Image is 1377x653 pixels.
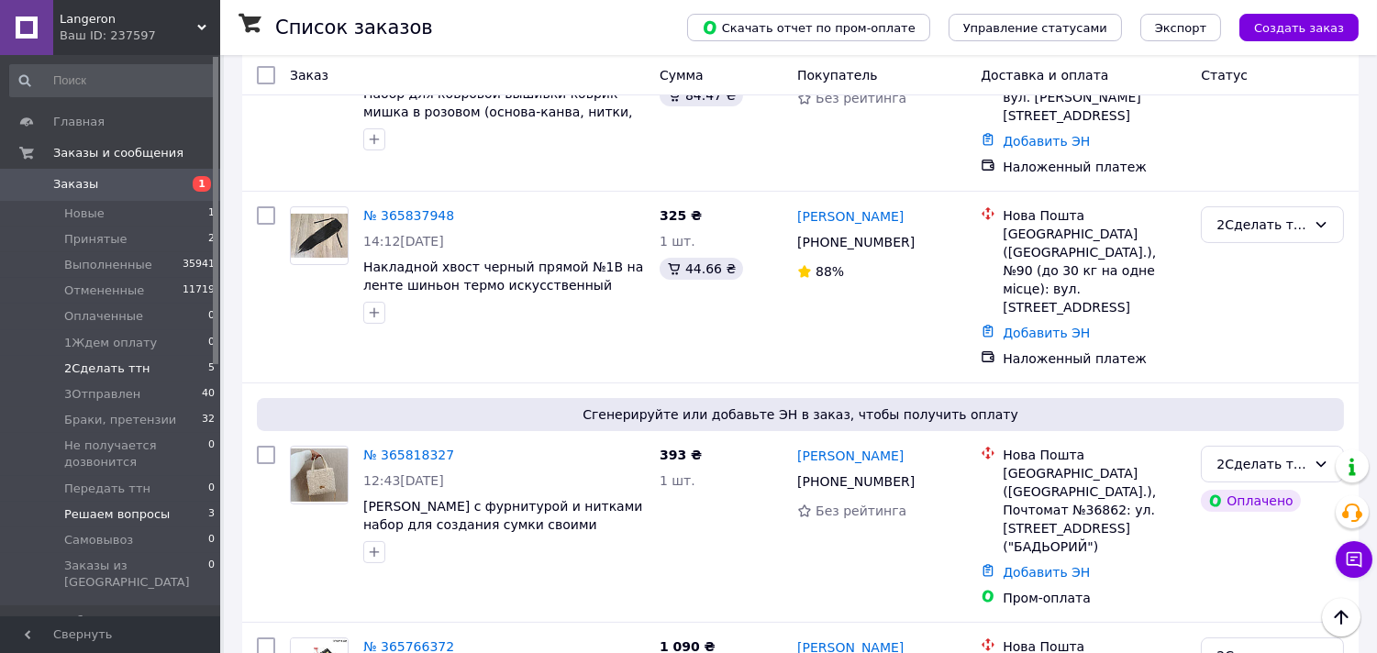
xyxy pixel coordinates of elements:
span: 393 ₴ [660,448,702,462]
a: № 365818327 [363,448,454,462]
button: Экспорт [1140,14,1221,41]
span: 3Отправлен [64,386,140,403]
span: Самовывоз [64,532,133,548]
div: Наложенный платеж [1003,349,1186,368]
div: 84.47 ₴ [660,84,743,106]
div: Нова Пошта [1003,446,1186,464]
span: Выполненные [64,257,152,273]
span: 5 [208,360,215,377]
div: Наложенный платеж [1003,158,1186,176]
div: Пром-оплата [1003,589,1186,607]
span: [PHONE_NUMBER] [797,235,915,249]
div: [GEOGRAPHIC_DATA] ([GEOGRAPHIC_DATA].), №90 (до 30 кг на одне місце): вул. [STREET_ADDRESS] [1003,225,1186,316]
span: Отмененные [64,282,144,299]
span: Браки, претензии [64,412,176,428]
span: Заказ [290,68,328,83]
span: Оплаченные [64,308,143,325]
a: [PERSON_NAME] с фурнитурой и нитками набор для создания сумки своими руками бежевый светлый [363,499,642,550]
span: Доставка и оплата [981,68,1108,83]
span: 325 ₴ [660,208,702,223]
span: 0 [208,437,215,470]
span: Сообщения [53,613,125,629]
a: [PERSON_NAME] [797,207,904,226]
span: Без рейтинга [816,91,906,105]
button: Чат с покупателем [1336,541,1372,578]
div: Оплачено [1201,490,1300,512]
a: [PERSON_NAME] [797,447,904,465]
button: Управление статусами [949,14,1122,41]
span: Заказы [53,176,98,193]
input: Поиск [9,64,217,97]
span: 40 [202,386,215,403]
span: 0 [208,481,215,497]
span: 2Сделать ттн [64,360,150,377]
span: 11719 [183,282,215,299]
span: Сгенерируйте или добавьте ЭН в заказ, чтобы получить оплату [264,405,1337,424]
span: Заказы из [GEOGRAPHIC_DATA] [64,558,208,591]
a: Набор для ковровой вышивки коврик мишка в розовом (основа-канва, нитки, крючок для ковровой вышивки) [363,86,633,138]
h1: Список заказов [275,17,433,39]
a: Добавить ЭН [1003,326,1090,340]
a: Создать заказ [1221,19,1359,34]
img: Фото товару [291,448,348,502]
div: 2Сделать ттн [1216,215,1306,235]
div: 2Сделать ттн [1216,454,1306,474]
span: 0 [208,558,215,591]
span: Langeron [60,11,197,28]
button: Создать заказ [1239,14,1359,41]
button: Наверх [1322,598,1360,636]
span: 0 [208,308,215,325]
span: Заказы и сообщения [53,145,183,161]
span: 88% [816,264,844,279]
a: Добавить ЭН [1003,565,1090,580]
a: Фото товару [290,446,349,504]
span: Скачать отчет по пром-оплате [702,19,916,36]
span: [PHONE_NUMBER] [797,474,915,489]
img: Фото товару [291,214,348,258]
span: 1 шт. [660,473,695,488]
span: 1Ждем оплату [64,335,157,351]
span: Главная [53,114,105,130]
span: 0 [208,532,215,548]
span: Решаем вопросы [64,506,170,523]
a: Фото товару [290,206,349,265]
span: Создать заказ [1254,21,1344,35]
span: Сумма [660,68,704,83]
span: Покупатель [797,68,878,83]
button: Скачать отчет по пром-оплате [687,14,930,41]
span: Статус [1201,68,1248,83]
span: 1 [208,205,215,222]
span: Принятые [64,231,128,248]
a: № 365837948 [363,208,454,223]
a: Добавить ЭН [1003,134,1090,149]
span: Управление статусами [963,21,1107,35]
span: Не получается дозвонится [64,437,208,470]
span: 1 [193,176,211,192]
span: Без рейтинга [816,504,906,518]
span: 32 [202,412,215,428]
span: 2 [208,231,215,248]
span: 35941 [183,257,215,273]
span: 12:43[DATE] [363,473,444,488]
span: 1 шт. [660,234,695,249]
span: Новые [64,205,105,222]
span: 14:12[DATE] [363,234,444,249]
span: Передать ттн [64,481,150,497]
div: [GEOGRAPHIC_DATA] ([GEOGRAPHIC_DATA].), Почтомат №36862: ул. [STREET_ADDRESS] ("БАДЬОРИЙ") [1003,464,1186,556]
span: 0 [208,335,215,351]
div: 44.66 ₴ [660,258,743,280]
span: Экспорт [1155,21,1206,35]
span: 3 [208,506,215,523]
a: Накладной хвост черный прямой №1В на ленте шиньон термо искусственный ровный [363,260,643,311]
div: Нова Пошта [1003,206,1186,225]
div: Ваш ID: 237597 [60,28,220,44]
